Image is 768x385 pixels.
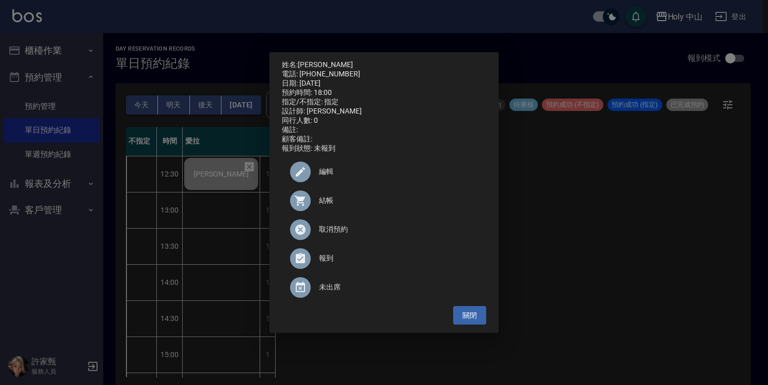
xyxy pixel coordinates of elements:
span: 取消預約 [319,224,478,235]
p: 姓名: [282,60,486,70]
a: [PERSON_NAME] [298,60,353,69]
div: 取消預約 [282,215,486,244]
button: 關閉 [453,306,486,325]
div: 指定/不指定: 指定 [282,98,486,107]
div: 備註: [282,125,486,135]
div: 報到狀態: 未報到 [282,144,486,153]
div: 同行人數: 0 [282,116,486,125]
div: 設計師: [PERSON_NAME] [282,107,486,116]
div: 電話: [PHONE_NUMBER] [282,70,486,79]
span: 未出席 [319,282,478,293]
a: 結帳 [282,186,486,215]
div: 報到 [282,244,486,273]
div: 日期: [DATE] [282,79,486,88]
div: 未出席 [282,273,486,302]
span: 報到 [319,253,478,264]
span: 編輯 [319,166,478,177]
div: 顧客備註: [282,135,486,144]
span: 結帳 [319,195,478,206]
div: 預約時間: 18:00 [282,88,486,98]
div: 編輯 [282,157,486,186]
